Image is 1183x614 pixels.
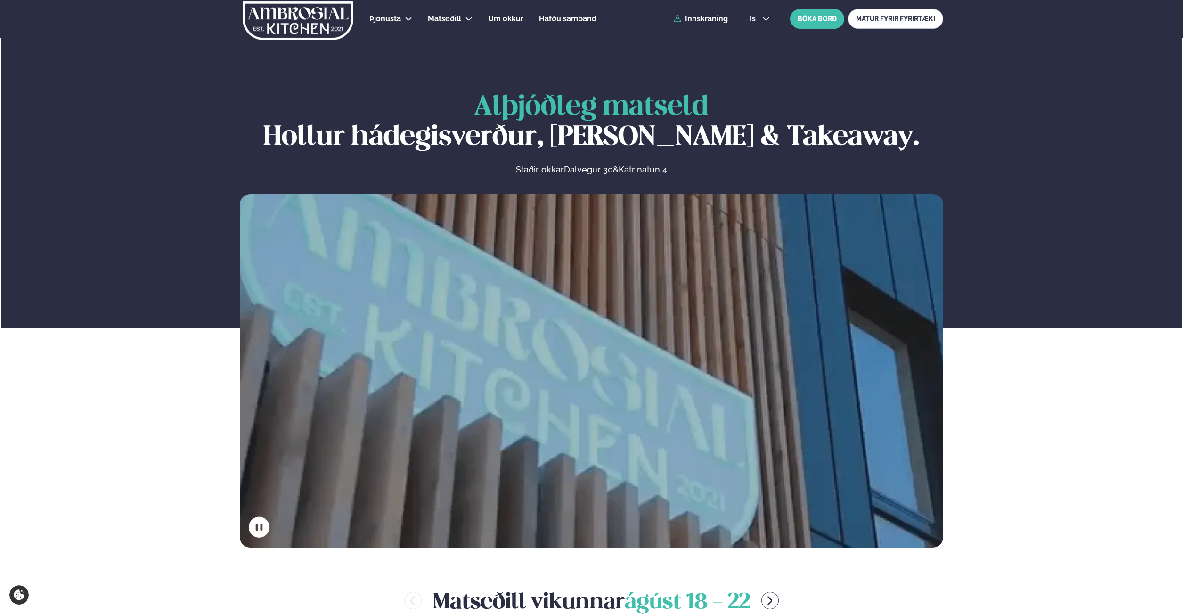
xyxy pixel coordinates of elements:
h1: Hollur hádegisverður, [PERSON_NAME] & Takeaway. [240,92,943,153]
span: ágúst 18 - 22 [625,592,750,613]
span: Alþjóðleg matseld [474,94,709,120]
a: Hafðu samband [539,13,596,25]
span: is [750,15,759,23]
a: Matseðill [428,13,461,25]
a: Þjónusta [369,13,401,25]
span: Matseðill [428,14,461,23]
span: Hafðu samband [539,14,596,23]
a: MATUR FYRIR FYRIRTÆKI [848,9,943,29]
img: logo [242,1,354,40]
a: Katrinatun 4 [619,164,667,175]
button: menu-btn-right [761,592,779,609]
button: BÓKA BORÐ [790,9,844,29]
span: Þjónusta [369,14,401,23]
button: menu-btn-left [404,592,422,609]
button: is [742,15,777,23]
a: Cookie settings [9,585,29,605]
a: Um okkur [488,13,523,25]
a: Dalvegur 30 [564,164,613,175]
p: Staðir okkar & [413,164,769,175]
a: Innskráning [674,15,728,23]
span: Um okkur [488,14,523,23]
